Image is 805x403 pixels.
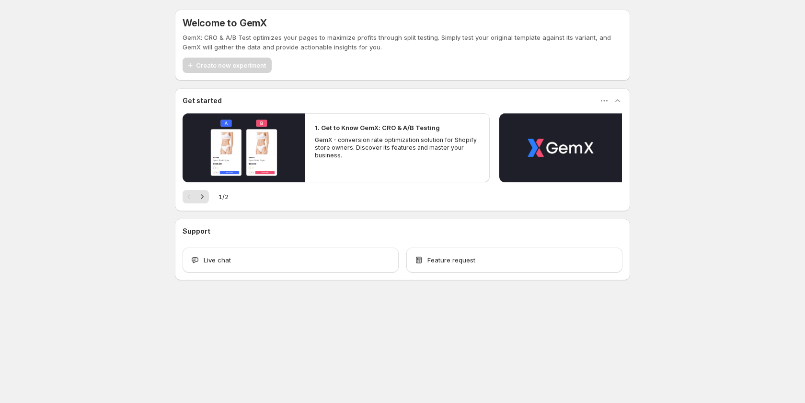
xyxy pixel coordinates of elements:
h2: 1. Get to Know GemX: CRO & A/B Testing [315,123,440,132]
nav: Pagination [183,190,209,203]
span: Feature request [427,255,475,265]
button: Play video [183,113,305,182]
p: GemX: CRO & A/B Test optimizes your pages to maximize profits through split testing. Simply test ... [183,33,622,52]
h3: Get started [183,96,222,106]
span: Live chat [204,255,231,265]
h3: Support [183,226,210,236]
h5: Welcome to GemX [183,17,267,29]
span: 1 / 2 [218,192,229,201]
button: Play video [499,113,622,182]
p: GemX - conversion rate optimization solution for Shopify store owners. Discover its features and ... [315,136,480,159]
button: Next [195,190,209,203]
